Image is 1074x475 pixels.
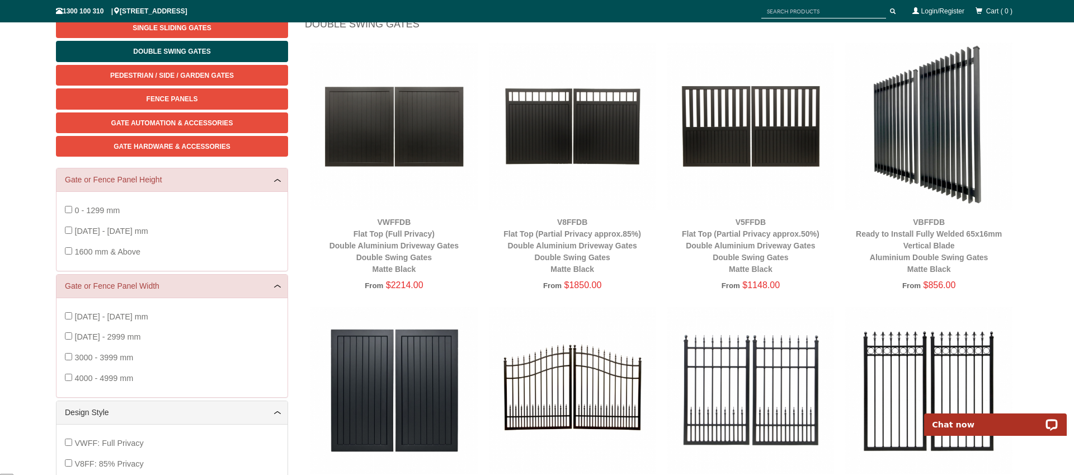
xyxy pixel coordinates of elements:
img: V0FWDB - Flat Top (Double Spears) - Double Aluminium Driveway Gates - Double Swing Gates - Matte ... [667,307,835,474]
span: VWFF: Full Privacy [74,439,143,448]
img: VWFFDB - Flat Top (Full Privacy) - Double Aluminium Driveway Gates - Double Swing Gates - Matte B... [310,43,478,210]
span: From [902,281,921,290]
span: Double Swing Gates [133,48,210,55]
span: V8FF: 85% Privacy [74,459,143,468]
a: Login/Register [921,7,964,15]
a: Design Style [65,407,279,418]
span: $856.00 [924,280,956,290]
span: 3000 - 3999 mm [74,353,133,362]
a: Double Swing Gates [56,41,288,62]
input: SEARCH PRODUCTS [761,4,886,18]
a: Pedestrian / Side / Garden Gates [56,65,288,86]
span: From [365,281,383,290]
a: VWFFDBFlat Top (Full Privacy)Double Aluminium Driveway GatesDouble Swing GatesMatte Black [329,218,459,274]
span: Cart ( 0 ) [986,7,1012,15]
a: Gate Hardware & Accessories [56,136,288,157]
a: Gate Automation & Accessories [56,112,288,133]
span: 0 - 1299 mm [74,206,120,215]
img: V8FFDB - Flat Top (Partial Privacy approx.85%) - Double Aluminium Driveway Gates - Double Swing G... [489,43,656,210]
span: Gate Hardware & Accessories [114,143,230,151]
span: From [722,281,740,290]
span: 1300 100 310 | [STREET_ADDRESS] [56,7,187,15]
img: VBFFDB - Ready to Install Fully Welded 65x16mm Vertical Blade - Aluminium Double Swing Gates - Ma... [845,43,1012,210]
span: 1600 mm & Above [74,247,140,256]
a: Gate or Fence Panel Height [65,174,279,186]
span: $1148.00 [742,280,780,290]
span: [DATE] - [DATE] mm [74,312,148,321]
img: V5FFDB - Flat Top (Partial Privacy approx.50%) - Double Aluminium Driveway Gates - Double Swing G... [667,43,835,210]
span: Gate Automation & Accessories [111,119,233,127]
a: VBFFDBReady to Install Fully Welded 65x16mm Vertical BladeAluminium Double Swing GatesMatte Black [856,218,1002,274]
h1: Double Swing Gates [305,17,1018,37]
iframe: LiveChat chat widget [917,401,1074,436]
a: Gate or Fence Panel Width [65,280,279,292]
span: 4000 - 4999 mm [74,374,133,383]
span: $2214.00 [386,280,423,290]
span: Pedestrian / Side / Garden Gates [110,72,234,79]
img: V0CWDB - Curved Arch Top (Double Spears) - Double Aluminium Driveway Gates - Double Swing Gates -... [489,307,656,474]
span: $1850.00 [564,280,602,290]
span: Fence Panels [147,95,198,103]
span: From [543,281,562,290]
span: [DATE] - 2999 mm [74,332,140,341]
img: V0RSDB - Ring and Spear Top (Fleur-de-lis) - Aluminium Double Swing Gates - Matte Black - Gate Wa... [845,307,1012,474]
img: VSFFDB - Welded 75mm Vertical Slat Privacy Gate - Aluminium Double Swing Gates - Matte Black - Ga... [310,307,478,474]
a: V8FFDBFlat Top (Partial Privacy approx.85%)Double Aluminium Driveway GatesDouble Swing GatesMatte... [503,218,641,274]
span: Single Sliding Gates [133,24,211,32]
a: V5FFDBFlat Top (Partial Privacy approx.50%)Double Aluminium Driveway GatesDouble Swing GatesMatte... [682,218,819,274]
a: Fence Panels [56,88,288,109]
span: [DATE] - [DATE] mm [74,227,148,236]
a: Single Sliding Gates [56,17,288,38]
